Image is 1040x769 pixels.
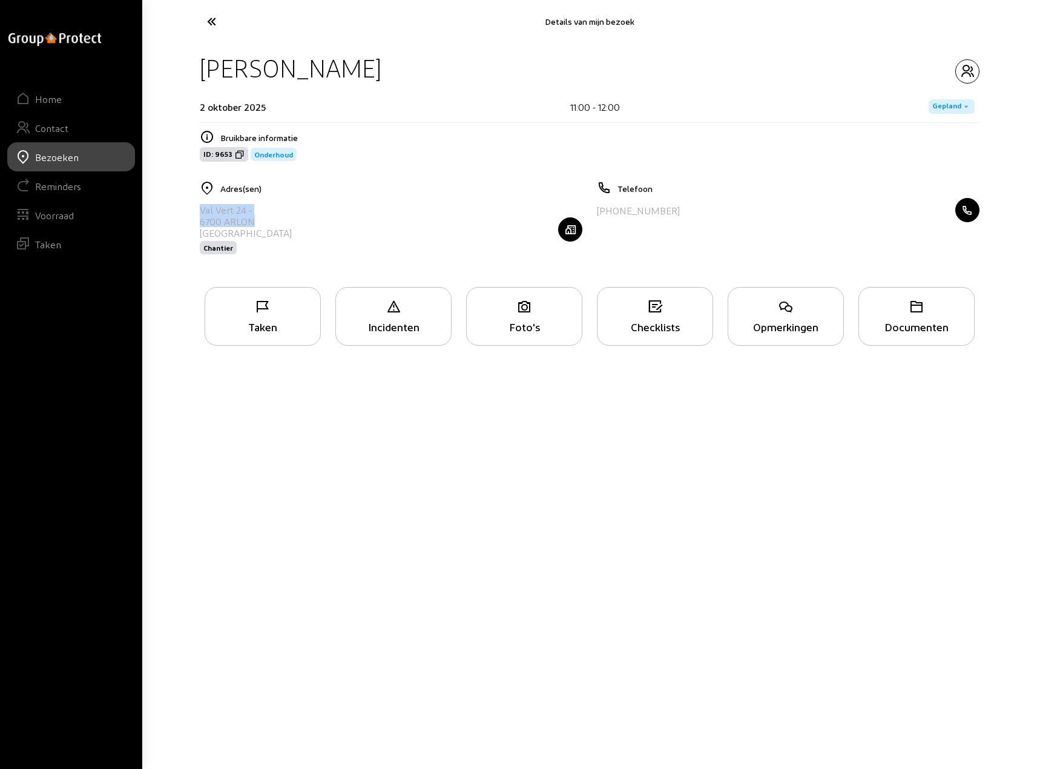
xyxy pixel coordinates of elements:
[203,150,232,159] span: ID: 9653
[254,150,293,159] span: Onderhoud
[35,239,61,250] div: Taken
[728,320,843,333] div: Opmerkingen
[323,16,856,27] div: Details van mijn bezoek
[220,133,979,143] h5: Bruikbare informatie
[7,113,135,142] a: Contact
[7,229,135,259] a: Taken
[7,171,135,200] a: Reminders
[7,84,135,113] a: Home
[570,101,620,113] div: 11:00 - 12:00
[467,320,582,333] div: Foto's
[859,320,974,333] div: Documenten
[200,101,266,113] div: 2 oktober 2025
[35,210,74,221] div: Voorraad
[35,122,68,134] div: Contact
[200,227,292,239] div: [GEOGRAPHIC_DATA]
[205,320,320,333] div: Taken
[336,320,451,333] div: Incidenten
[203,243,233,252] span: Chantier
[597,320,713,333] div: Checklists
[35,151,79,163] div: Bezoeken
[35,93,62,105] div: Home
[932,102,961,111] span: Gepland
[200,204,292,216] div: Val Vert 24 -
[597,205,680,216] div: [PHONE_NUMBER]
[7,142,135,171] a: Bezoeken
[8,33,101,46] img: logo-oneline.png
[7,200,135,229] a: Voorraad
[200,53,381,84] div: [PERSON_NAME]
[200,216,292,227] div: 6700 ARLON
[35,180,81,192] div: Reminders
[617,183,979,194] h5: Telefoon
[220,183,582,194] h5: Adres(sen)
